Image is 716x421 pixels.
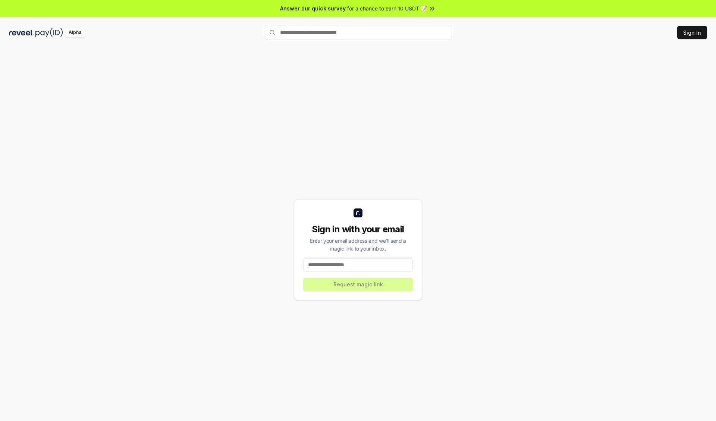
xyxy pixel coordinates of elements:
img: pay_id [35,28,63,37]
div: Alpha [65,28,85,37]
img: reveel_dark [9,28,34,37]
img: logo_small [354,208,362,217]
button: Sign In [677,26,707,39]
span: Answer our quick survey [280,4,346,12]
div: Enter your email address and we’ll send a magic link to your inbox. [303,237,413,252]
span: for a chance to earn 10 USDT 📝 [347,4,427,12]
div: Sign in with your email [303,223,413,235]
